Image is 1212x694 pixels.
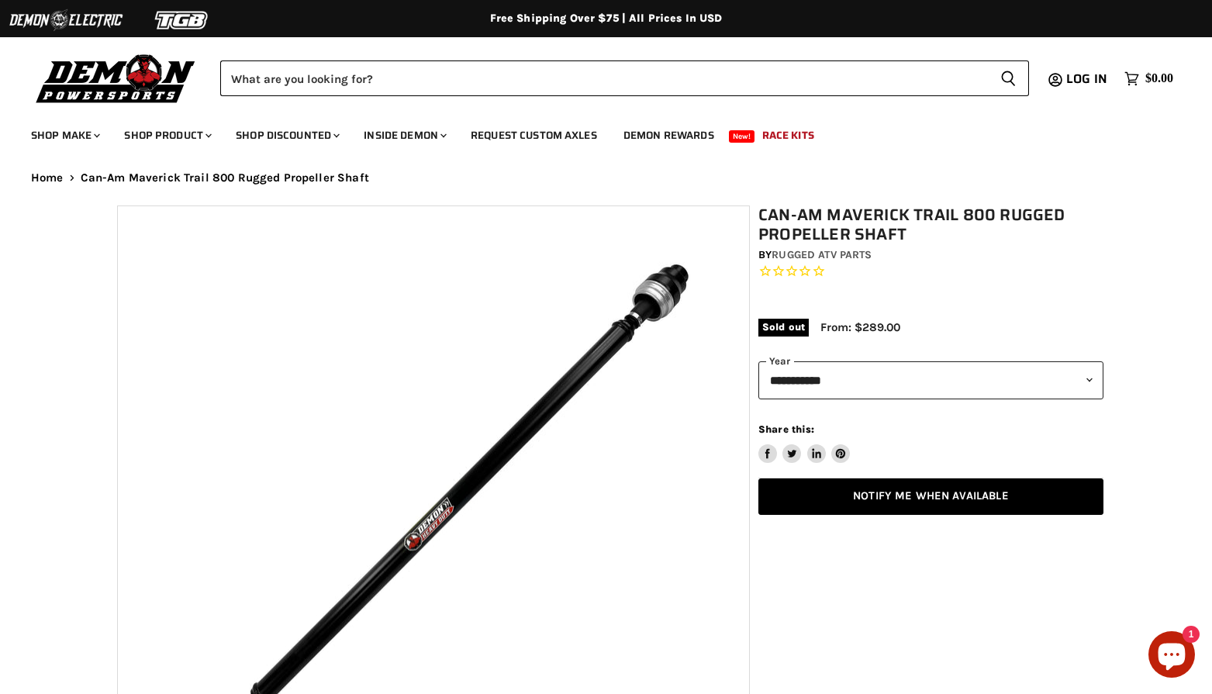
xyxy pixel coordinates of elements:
a: Shop Make [19,119,109,151]
div: by [758,247,1103,264]
a: Request Custom Axles [459,119,609,151]
h1: Can-Am Maverick Trail 800 Rugged Propeller Shaft [758,205,1103,244]
a: Demon Rewards [612,119,726,151]
form: Product [220,60,1029,96]
span: Sold out [758,319,809,336]
inbox-online-store-chat: Shopify online store chat [1144,631,1200,682]
select: year [758,361,1103,399]
span: Share this: [758,423,814,435]
span: $0.00 [1145,71,1173,86]
a: Log in [1059,72,1117,86]
input: Search [220,60,988,96]
aside: Share this: [758,423,851,464]
a: Inside Demon [352,119,456,151]
span: Can-Am Maverick Trail 800 Rugged Propeller Shaft [81,171,369,185]
img: TGB Logo 2 [124,5,240,35]
a: Shop Discounted [224,119,349,151]
img: Demon Electric Logo 2 [8,5,124,35]
img: Demon Powersports [31,50,201,105]
a: $0.00 [1117,67,1181,90]
a: Race Kits [751,119,826,151]
a: Shop Product [112,119,221,151]
span: Rated 0.0 out of 5 stars 0 reviews [758,264,1103,280]
a: Home [31,171,64,185]
a: Rugged ATV Parts [772,248,872,261]
span: Log in [1066,69,1107,88]
span: New! [729,130,755,143]
a: Notify Me When Available [758,478,1103,515]
span: From: $289.00 [820,320,900,334]
ul: Main menu [19,113,1169,151]
button: Search [988,60,1029,96]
